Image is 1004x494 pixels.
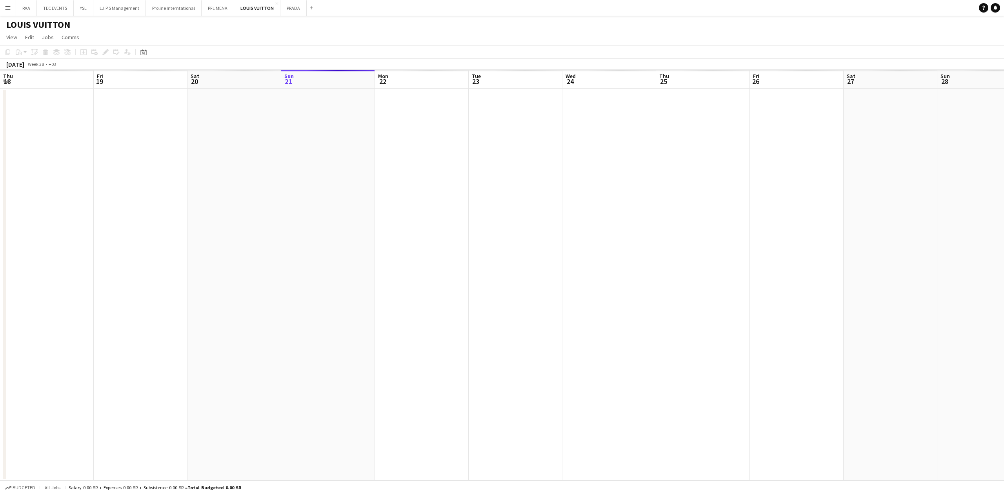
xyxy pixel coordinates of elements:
[43,485,62,490] span: All jobs
[939,77,950,86] span: 28
[471,77,481,86] span: 23
[472,73,481,80] span: Tue
[234,0,280,16] button: LOUIS VUITTON
[566,73,576,80] span: Wed
[564,77,576,86] span: 24
[146,0,202,16] button: Proline Interntational
[847,73,855,80] span: Sat
[16,0,37,16] button: RAA
[202,0,234,16] button: PFL MENA
[4,483,36,492] button: Budgeted
[97,73,103,80] span: Fri
[22,32,37,42] a: Edit
[26,61,45,67] span: Week 38
[25,34,34,41] span: Edit
[58,32,82,42] a: Comms
[753,73,759,80] span: Fri
[280,0,307,16] button: PRADA
[3,32,20,42] a: View
[752,77,759,86] span: 26
[96,77,103,86] span: 19
[377,77,388,86] span: 22
[378,73,388,80] span: Mon
[187,485,241,490] span: Total Budgeted 0.00 SR
[37,0,74,16] button: TEC EVENTS
[283,77,294,86] span: 21
[2,77,13,86] span: 18
[6,60,24,68] div: [DATE]
[659,73,669,80] span: Thu
[49,61,56,67] div: +03
[42,34,54,41] span: Jobs
[93,0,146,16] button: L.I.P.S Management
[6,19,70,31] h1: LOUIS VUITTON
[13,485,35,490] span: Budgeted
[39,32,57,42] a: Jobs
[940,73,950,80] span: Sun
[6,34,17,41] span: View
[74,0,93,16] button: YSL
[191,73,199,80] span: Sat
[658,77,669,86] span: 25
[189,77,199,86] span: 20
[3,73,13,80] span: Thu
[69,485,241,490] div: Salary 0.00 SR + Expenses 0.00 SR + Subsistence 0.00 SR =
[846,77,855,86] span: 27
[284,73,294,80] span: Sun
[62,34,79,41] span: Comms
